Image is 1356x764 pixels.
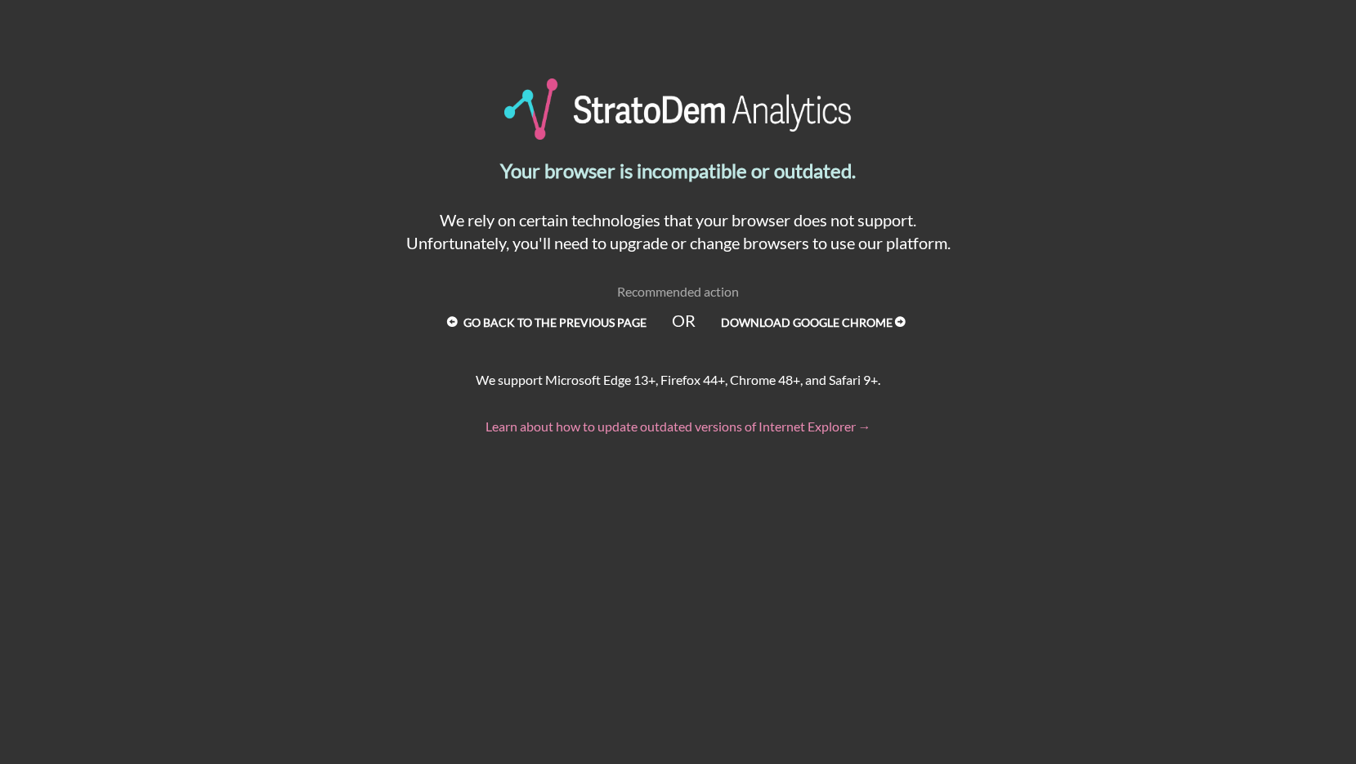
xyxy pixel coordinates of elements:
strong: Go back to the previous page [463,315,647,329]
a: Go back to the previous page [423,310,671,336]
a: Learn about how to update outdated versions of Internet Explorer → [486,418,871,434]
span: Recommended action [617,284,739,299]
img: StratoDem Analytics [504,78,852,140]
strong: Download Google Chrome [721,315,893,329]
a: Download Google Chrome [696,310,933,336]
span: We support Microsoft Edge 13+, Firefox 44+, Chrome 48+, and Safari 9+. [476,372,880,387]
strong: Your browser is incompatible or outdated. [500,159,856,182]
